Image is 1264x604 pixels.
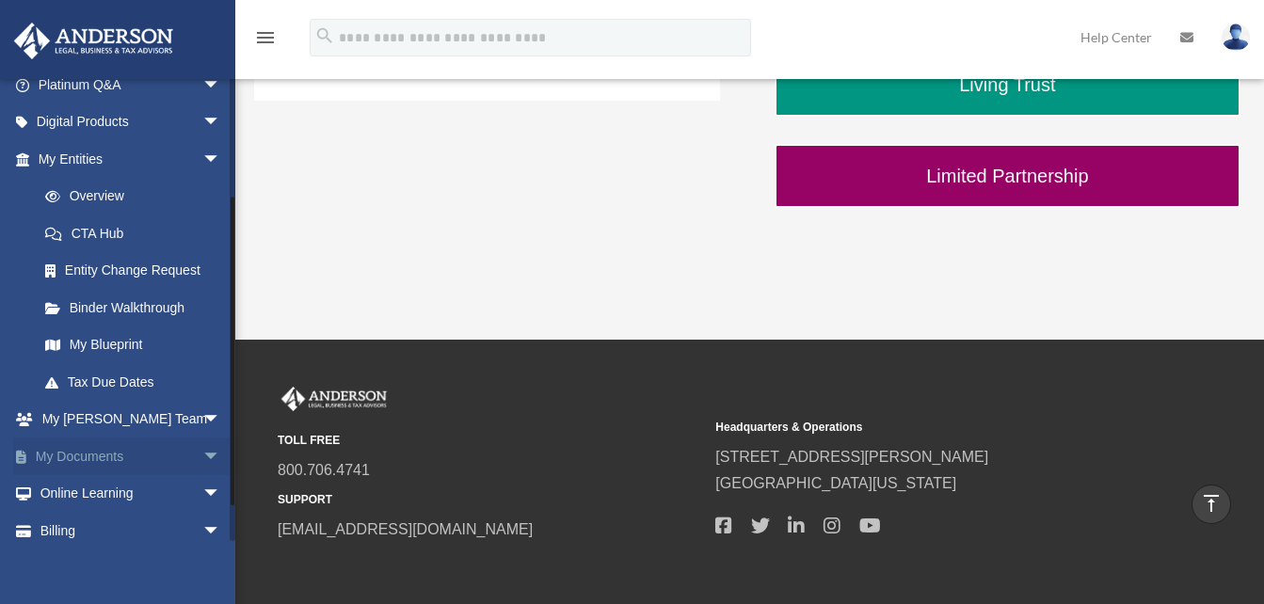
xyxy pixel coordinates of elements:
span: arrow_drop_down [202,103,240,142]
a: Platinum Q&Aarrow_drop_down [13,66,249,103]
a: My Documentsarrow_drop_down [13,437,249,475]
a: My Blueprint [26,326,249,364]
a: My Entitiesarrow_drop_down [13,140,249,178]
a: vertical_align_top [1192,485,1231,524]
a: Digital Productsarrow_drop_down [13,103,249,141]
a: CTA Hub [26,215,249,252]
span: arrow_drop_down [202,401,240,439]
span: arrow_drop_down [202,140,240,179]
a: Living Trust [775,53,1240,117]
span: arrow_drop_down [202,475,240,514]
a: [EMAIL_ADDRESS][DOMAIN_NAME] [278,521,533,537]
a: Entity Change Request [26,252,249,290]
i: search [314,25,335,46]
img: Anderson Advisors Platinum Portal [278,387,391,411]
a: Tax Due Dates [26,363,249,401]
span: arrow_drop_down [202,66,240,104]
a: [STREET_ADDRESS][PERSON_NAME] [715,449,988,465]
img: Anderson Advisors Platinum Portal [8,23,179,59]
i: menu [254,26,277,49]
a: 800.706.4741 [278,462,370,478]
i: vertical_align_top [1200,492,1223,515]
a: My [PERSON_NAME] Teamarrow_drop_down [13,401,249,438]
a: menu [254,33,277,49]
small: SUPPORT [278,490,702,510]
span: arrow_drop_down [202,512,240,550]
a: Limited Partnership [775,144,1240,208]
a: Overview [26,178,249,215]
img: User Pic [1222,24,1250,51]
a: Binder Walkthrough [26,289,240,326]
a: [GEOGRAPHIC_DATA][US_STATE] [715,475,956,491]
small: TOLL FREE [278,431,702,451]
span: arrow_drop_down [202,437,240,476]
small: Headquarters & Operations [715,418,1140,437]
a: Online Learningarrow_drop_down [13,475,249,513]
a: Billingarrow_drop_down [13,512,249,549]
